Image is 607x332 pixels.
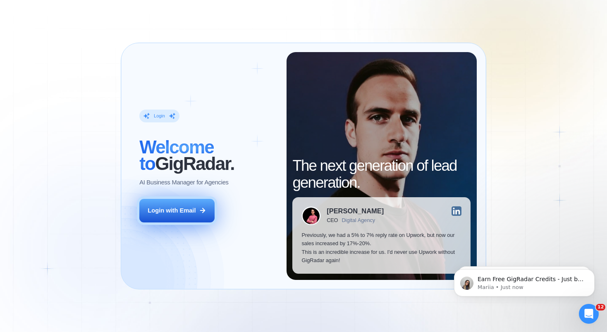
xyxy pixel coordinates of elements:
[327,208,384,215] div: [PERSON_NAME]
[596,304,605,311] span: 12
[301,231,461,265] p: Previously, we had a 5% to 7% reply rate on Upwork, but now our sales increased by 17%-20%. This ...
[148,206,196,215] div: Login with Email
[139,139,277,172] h2: ‍ GigRadar.
[579,304,599,324] iframe: Intercom live chat
[154,113,165,119] div: Login
[139,178,228,186] p: AI Business Manager for Agencies
[342,217,375,224] div: Digital Agency
[292,158,471,191] h2: The next generation of lead generation.
[139,199,215,222] button: Login with Email
[327,217,338,224] div: CEO
[442,252,607,310] iframe: Intercom notifications message
[139,137,214,174] span: Welcome to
